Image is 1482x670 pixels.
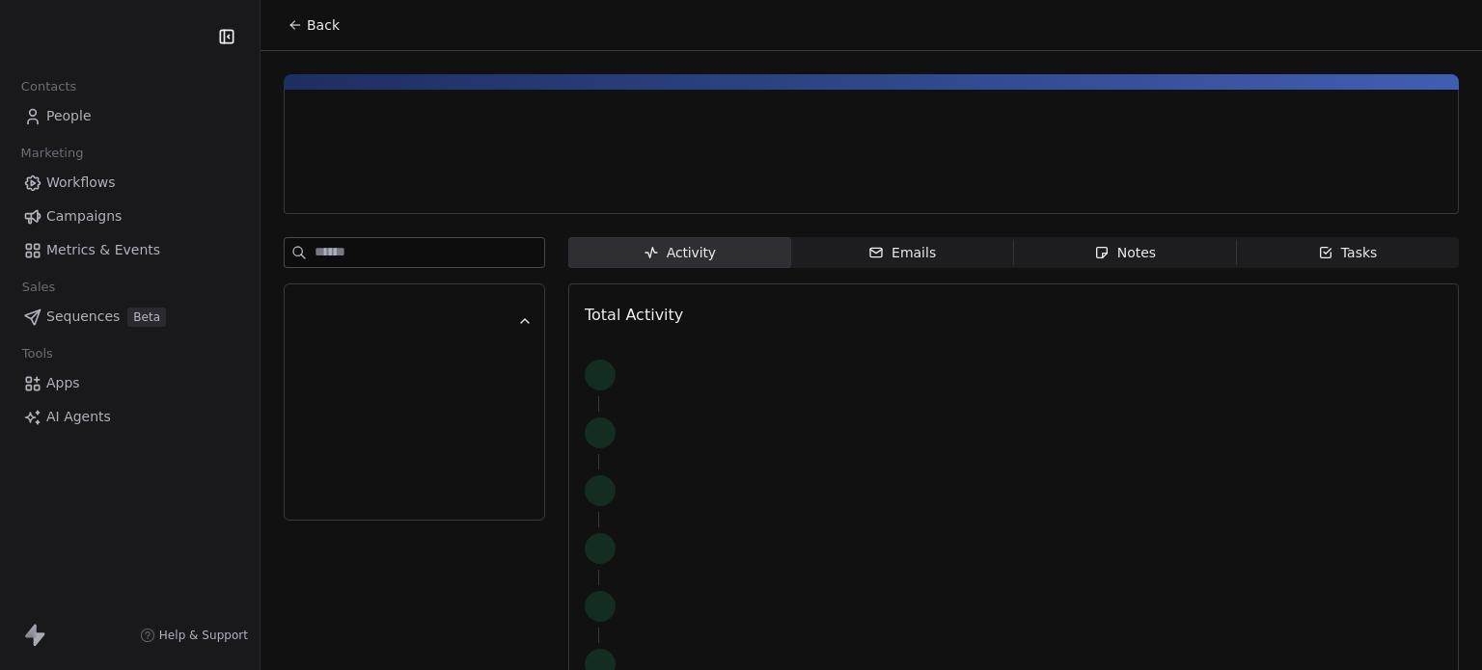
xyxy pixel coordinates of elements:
[15,100,244,132] a: People
[15,367,244,399] a: Apps
[46,206,122,227] span: Campaigns
[46,307,120,327] span: Sequences
[159,628,248,643] span: Help & Support
[276,8,351,42] button: Back
[13,139,92,168] span: Marketing
[1094,243,1156,263] div: Notes
[46,173,116,193] span: Workflows
[140,628,248,643] a: Help & Support
[46,407,111,427] span: AI Agents
[127,308,166,327] span: Beta
[15,401,244,433] a: AI Agents
[307,15,340,35] span: Back
[15,234,244,266] a: Metrics & Events
[14,339,61,368] span: Tools
[15,301,244,333] a: SequencesBeta
[13,72,85,101] span: Contacts
[46,106,92,126] span: People
[46,373,80,393] span: Apps
[14,273,64,302] span: Sales
[46,240,160,260] span: Metrics & Events
[15,201,244,232] a: Campaigns
[868,243,936,263] div: Emails
[15,167,244,199] a: Workflows
[1318,243,1378,263] div: Tasks
[585,306,683,324] span: Total Activity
